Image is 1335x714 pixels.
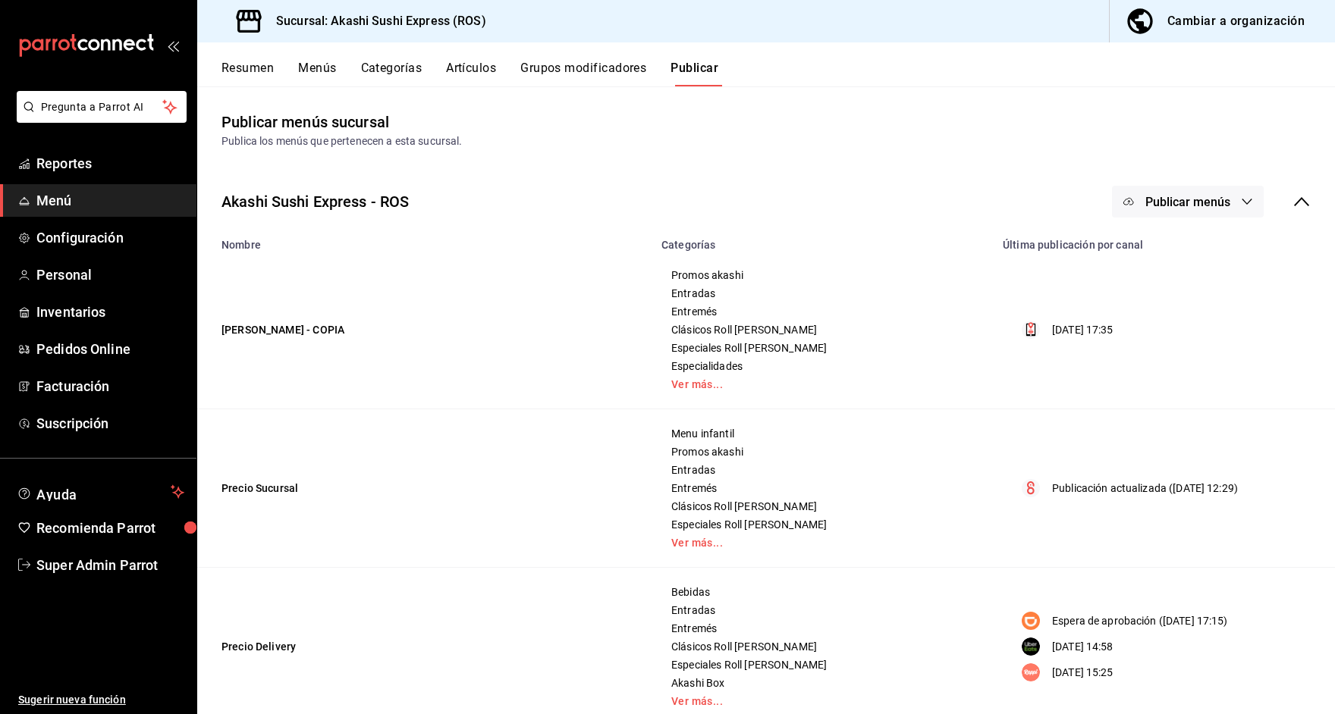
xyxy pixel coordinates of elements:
[36,153,184,174] span: Reportes
[221,133,1311,149] div: Publica los menús que pertenecen a esta sucursal.
[197,230,652,251] th: Nombre
[11,110,187,126] a: Pregunta a Parrot AI
[36,302,184,322] span: Inventarios
[671,605,975,615] span: Entradas
[1052,613,1228,629] p: Espera de aprobación ([DATE] 17:15)
[671,428,975,439] span: Menu infantil
[36,190,184,211] span: Menú
[1052,665,1114,681] p: [DATE] 15:25
[652,230,994,251] th: Categorías
[671,270,975,280] span: Promos akashi
[36,376,184,396] span: Facturación
[1112,186,1264,218] button: Publicar menús
[36,555,184,575] span: Super Admin Parrot
[1145,195,1230,209] span: Publicar menús
[197,409,652,568] td: Precio Sucursal
[671,623,975,634] span: Entremés
[671,306,975,317] span: Entremés
[221,61,1335,86] div: navigation tabs
[361,61,422,86] button: Categorías
[671,519,975,530] span: Especiales Roll [PERSON_NAME]
[671,501,975,512] span: Clásicos Roll [PERSON_NAME]
[18,692,184,708] span: Sugerir nueva función
[41,99,163,115] span: Pregunta a Parrot AI
[671,379,975,390] a: Ver más...
[671,641,975,652] span: Clásicos Roll [PERSON_NAME]
[36,413,184,434] span: Suscripción
[994,230,1335,251] th: Última publicación por canal
[671,659,975,670] span: Especiales Roll [PERSON_NAME]
[221,190,409,213] div: Akashi Sushi Express - ROS
[36,518,184,538] span: Recomienda Parrot
[167,39,179,52] button: open_drawer_menu
[671,61,718,86] button: Publicar
[1167,11,1305,32] div: Cambiar a organización
[36,227,184,248] span: Configuración
[671,483,975,493] span: Entremés
[671,587,975,597] span: Bebidas
[671,696,975,706] a: Ver más...
[298,61,336,86] button: Menús
[36,483,165,501] span: Ayuda
[671,537,975,548] a: Ver más...
[264,12,486,30] h3: Sucursal: Akashi Sushi Express (ROS)
[1052,322,1114,338] p: [DATE] 17:35
[671,361,975,371] span: Especialidades
[36,339,184,359] span: Pedidos Online
[1052,639,1114,655] p: [DATE] 14:58
[221,61,274,86] button: Resumen
[36,265,184,285] span: Personal
[671,465,975,475] span: Entradas
[671,324,975,335] span: Clásicos Roll [PERSON_NAME]
[1052,481,1238,496] p: Publicación actualizada ([DATE] 12:29)
[520,61,646,86] button: Grupos modificadores
[671,288,975,299] span: Entradas
[671,678,975,688] span: Akashi Box
[671,343,975,353] span: Especiales Roll [PERSON_NAME]
[671,446,975,457] span: Promos akashi
[446,61,496,86] button: Artículos
[197,251,652,409] td: [PERSON_NAME] - COPIA
[221,111,389,133] div: Publicar menús sucursal
[17,91,187,123] button: Pregunta a Parrot AI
